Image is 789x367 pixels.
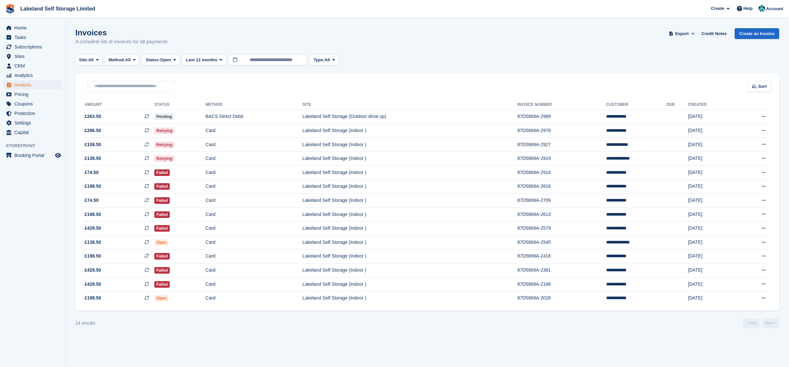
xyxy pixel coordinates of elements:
[160,57,171,63] span: Open
[302,180,517,194] td: Lakeland Self Storage (Indoor )
[711,5,724,12] span: Create
[85,267,101,274] span: £429.50
[79,57,88,63] span: Site:
[762,318,779,328] a: Next
[517,100,606,110] th: Invoice Number
[85,127,101,134] span: £286.50
[666,100,688,110] th: Due
[205,236,302,250] td: Card
[205,152,302,166] td: Card
[517,110,606,124] td: 87D5869A-2989
[688,166,736,180] td: [DATE]
[154,113,174,120] span: Pending
[205,263,302,278] td: Card
[18,3,98,14] a: Lakeland Self Storage Limited
[14,23,54,32] span: Home
[85,281,101,288] span: £429.50
[154,100,205,110] th: Status
[758,83,767,90] span: Sort
[85,141,101,148] span: £108.50
[699,28,729,39] a: Credit Notes
[606,100,667,110] th: Customer
[517,263,606,278] td: 87D5869A-2381
[205,291,302,305] td: Card
[688,207,736,222] td: [DATE]
[314,57,325,63] span: Type:
[688,222,736,236] td: [DATE]
[6,143,65,149] span: Storefront
[302,138,517,152] td: Lakeland Self Storage (Indoor )
[302,207,517,222] td: Lakeland Self Storage (Indoor )
[302,222,517,236] td: Lakeland Self Storage (Indoor )
[105,55,140,66] button: Method: All
[517,124,606,138] td: 87D5869A-2978
[154,239,168,246] span: Open
[517,291,606,305] td: 87D5869A-2028
[75,38,168,46] p: A complete list of invoices for all payments
[125,57,131,63] span: All
[154,197,170,204] span: Failed
[85,169,99,176] span: £74.50
[688,110,736,124] td: [DATE]
[154,127,174,134] span: Retrying
[688,263,736,278] td: [DATE]
[302,291,517,305] td: Lakeland Self Storage (Indoor )
[154,267,170,274] span: Failed
[154,281,170,288] span: Failed
[688,277,736,291] td: [DATE]
[14,128,54,137] span: Capital
[154,211,170,218] span: Failed
[302,110,517,124] td: Lakeland Self Storage (Outdoor drive up)
[154,253,170,260] span: Failed
[3,99,62,108] a: menu
[205,222,302,236] td: Card
[14,109,54,118] span: Protection
[517,180,606,194] td: 87D5869A-2816
[154,169,170,176] span: Failed
[183,55,226,66] button: Last 12 months
[302,194,517,208] td: Lakeland Self Storage (Indoor )
[759,5,765,12] img: Steve Aynsley
[75,55,103,66] button: Site: All
[302,166,517,180] td: Lakeland Self Storage (Indoor )
[3,118,62,127] a: menu
[109,57,125,63] span: Method:
[85,239,101,246] span: £138.50
[3,151,62,160] a: menu
[154,155,174,162] span: Retrying
[205,166,302,180] td: Card
[14,61,54,70] span: CRM
[688,249,736,263] td: [DATE]
[85,253,101,260] span: £198.50
[75,28,168,37] h1: Invoices
[302,124,517,138] td: Lakeland Self Storage (Indoor )
[3,33,62,42] a: menu
[88,57,94,63] span: All
[142,55,180,66] button: Status: Open
[688,100,736,110] th: Created
[154,142,174,148] span: Retrying
[302,263,517,278] td: Lakeland Self Storage (Indoor )
[688,291,736,305] td: [DATE]
[517,207,606,222] td: 87D5869A-2613
[3,23,62,32] a: menu
[766,6,783,12] span: Account
[85,295,101,301] span: £198.50
[517,236,606,250] td: 87D5869A-2545
[205,194,302,208] td: Card
[3,109,62,118] a: menu
[735,28,779,39] a: Create an Invoice
[186,57,217,63] span: Last 12 months
[517,194,606,208] td: 87D5869A-2709
[3,80,62,89] a: menu
[14,90,54,99] span: Pricing
[14,80,54,89] span: Invoices
[154,183,170,190] span: Failed
[517,166,606,180] td: 87D5869A-2916
[75,320,95,327] div: 14 results
[14,99,54,108] span: Coupons
[14,52,54,61] span: Sites
[688,180,736,194] td: [DATE]
[3,128,62,137] a: menu
[54,151,62,159] a: Preview store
